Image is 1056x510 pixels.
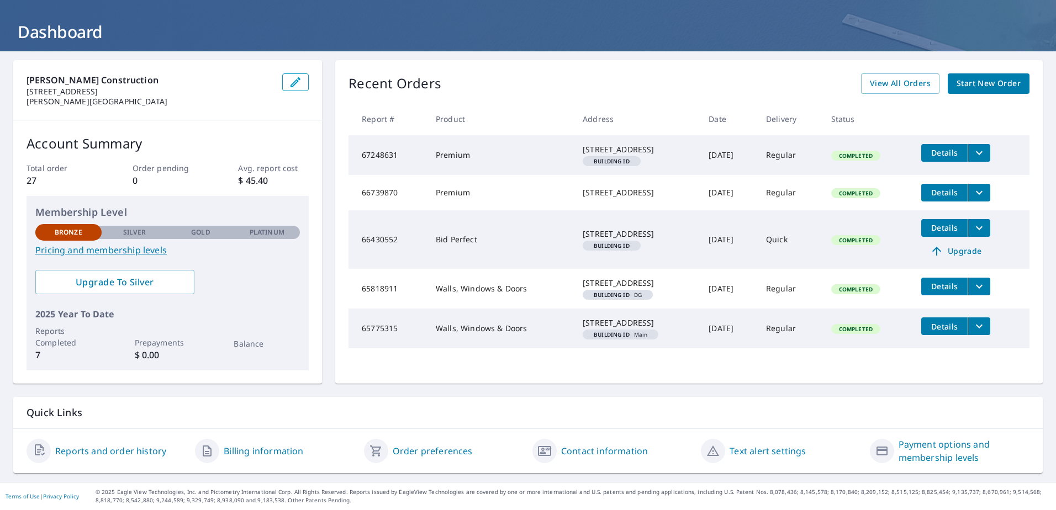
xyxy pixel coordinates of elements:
[921,144,968,162] button: detailsBtn-67248631
[583,187,691,198] div: [STREET_ADDRESS]
[349,135,427,175] td: 67248631
[822,103,913,135] th: Status
[234,338,300,349] p: Balance
[928,147,961,158] span: Details
[574,103,700,135] th: Address
[700,269,757,309] td: [DATE]
[928,222,961,233] span: Details
[832,152,879,160] span: Completed
[594,292,630,297] em: Building ID
[968,219,990,237] button: filesDropdownBtn-66430552
[583,317,691,328] div: [STREET_ADDRESS]
[968,278,990,295] button: filesDropdownBtn-65818911
[27,174,97,187] p: 27
[6,493,79,500] p: |
[587,292,648,297] span: DG
[968,144,990,162] button: filesDropdownBtn-67248631
[583,144,691,155] div: [STREET_ADDRESS]
[27,406,1029,419] p: Quick Links
[27,162,97,174] p: Total order
[13,20,1043,43] h1: Dashboard
[35,205,300,220] p: Membership Level
[832,285,879,293] span: Completed
[928,245,984,258] span: Upgrade
[135,337,201,348] p: Prepayments
[133,162,203,174] p: Order pending
[427,103,574,135] th: Product
[238,174,309,187] p: $ 45.40
[561,444,648,458] a: Contact information
[870,77,931,91] span: View All Orders
[35,270,194,294] a: Upgrade To Silver
[55,444,166,458] a: Reports and order history
[757,175,822,210] td: Regular
[700,210,757,269] td: [DATE]
[43,492,79,500] a: Privacy Policy
[133,174,203,187] p: 0
[587,332,654,337] span: Main
[27,73,273,87] p: [PERSON_NAME] Construction
[861,73,939,94] a: View All Orders
[832,189,879,197] span: Completed
[757,309,822,348] td: Regular
[55,227,82,237] p: Bronze
[27,97,273,107] p: [PERSON_NAME][GEOGRAPHIC_DATA]
[35,348,102,362] p: 7
[123,227,146,237] p: Silver
[921,184,968,201] button: detailsBtn-66739870
[700,135,757,175] td: [DATE]
[757,103,822,135] th: Delivery
[700,309,757,348] td: [DATE]
[928,281,961,291] span: Details
[700,175,757,210] td: [DATE]
[899,438,1029,464] a: Payment options and membership levels
[393,444,473,458] a: Order preferences
[957,77,1021,91] span: Start New Order
[948,73,1029,94] a: Start New Order
[349,269,427,309] td: 65818911
[224,444,303,458] a: Billing information
[921,242,990,260] a: Upgrade
[427,210,574,269] td: Bid Perfect
[594,332,630,337] em: Building ID
[968,317,990,335] button: filesDropdownBtn-65775315
[35,243,300,257] a: Pricing and membership levels
[427,269,574,309] td: Walls, Windows & Doors
[921,219,968,237] button: detailsBtn-66430552
[44,276,186,288] span: Upgrade To Silver
[594,158,630,164] em: Building ID
[757,269,822,309] td: Regular
[928,187,961,198] span: Details
[921,278,968,295] button: detailsBtn-65818911
[921,317,968,335] button: detailsBtn-65775315
[832,325,879,333] span: Completed
[27,134,309,153] p: Account Summary
[968,184,990,201] button: filesDropdownBtn-66739870
[757,135,822,175] td: Regular
[6,492,40,500] a: Terms of Use
[427,175,574,210] td: Premium
[96,488,1050,504] p: © 2025 Eagle View Technologies, Inc. and Pictometry International Corp. All Rights Reserved. Repo...
[349,175,427,210] td: 66739870
[349,309,427,348] td: 65775315
[238,162,309,174] p: Avg. report cost
[583,229,691,240] div: [STREET_ADDRESS]
[135,348,201,362] p: $ 0.00
[583,278,691,289] div: [STREET_ADDRESS]
[27,87,273,97] p: [STREET_ADDRESS]
[349,73,441,94] p: Recent Orders
[35,307,300,321] p: 2025 Year To Date
[191,227,210,237] p: Gold
[427,135,574,175] td: Premium
[832,236,879,244] span: Completed
[427,309,574,348] td: Walls, Windows & Doors
[928,321,961,332] span: Details
[700,103,757,135] th: Date
[730,444,806,458] a: Text alert settings
[757,210,822,269] td: Quick
[594,243,630,248] em: Building ID
[349,103,427,135] th: Report #
[35,325,102,348] p: Reports Completed
[349,210,427,269] td: 66430552
[250,227,284,237] p: Platinum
